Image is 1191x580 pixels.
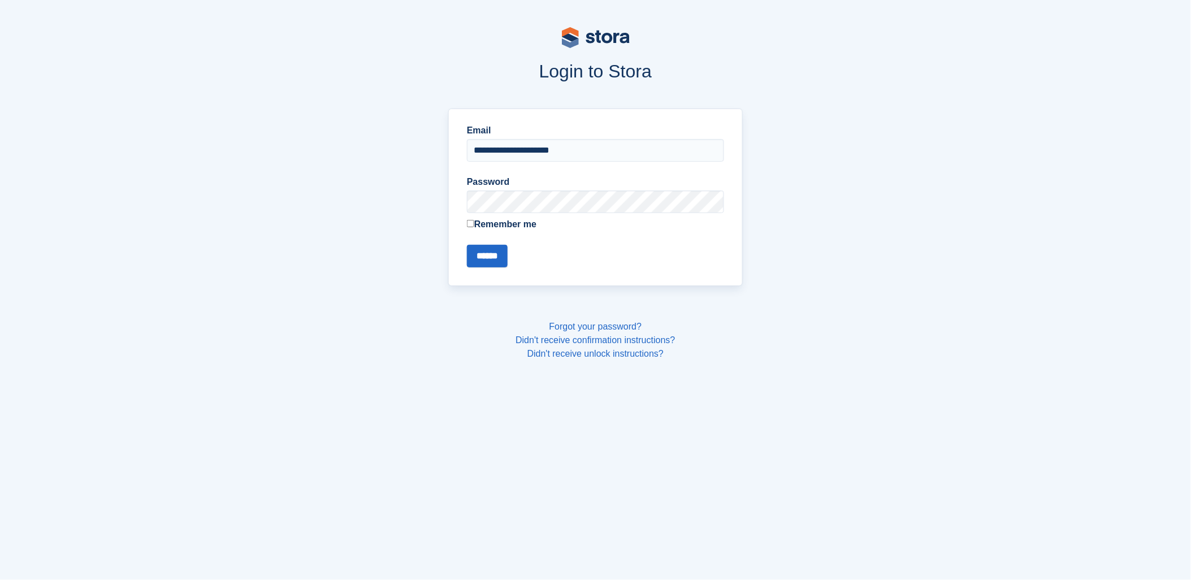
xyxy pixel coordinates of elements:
a: Didn't receive confirmation instructions? [516,335,675,345]
a: Forgot your password? [549,322,642,331]
label: Password [467,175,724,189]
a: Didn't receive unlock instructions? [527,349,664,358]
label: Remember me [467,218,724,231]
h1: Login to Stora [233,61,959,81]
img: stora-logo-53a41332b3708ae10de48c4981b4e9114cc0af31d8433b30ea865607fb682f29.svg [562,27,630,48]
input: Remember me [467,220,474,227]
label: Email [467,124,724,137]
